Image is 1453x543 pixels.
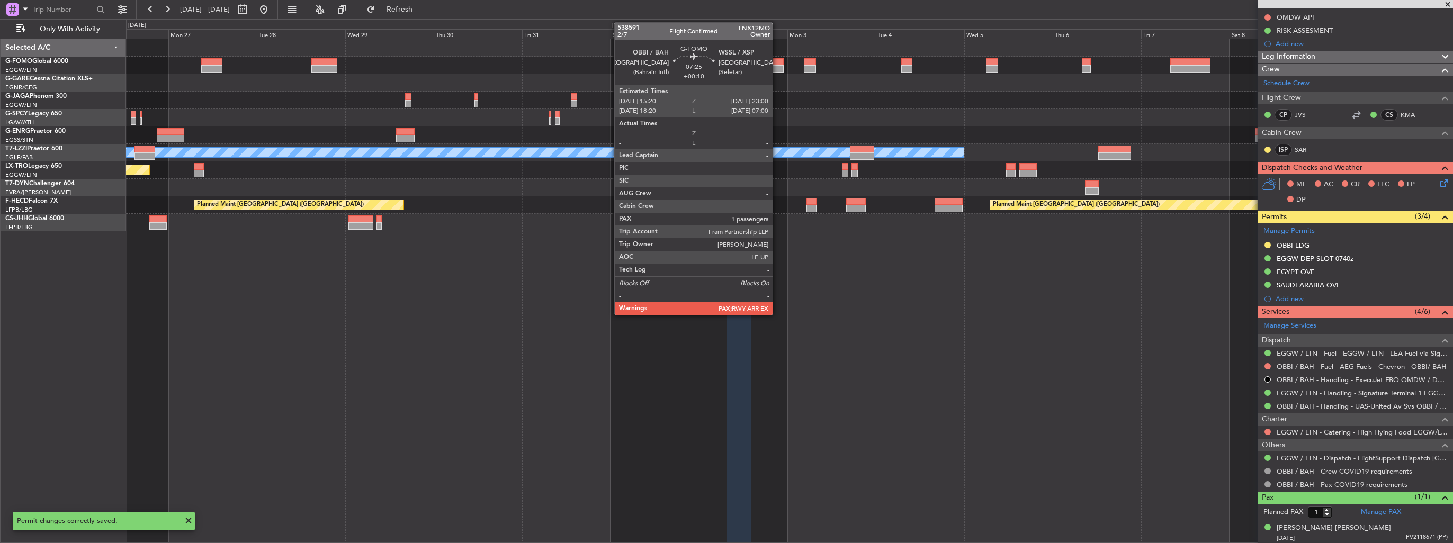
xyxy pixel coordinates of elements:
span: Others [1262,439,1285,451]
div: ISP [1275,144,1292,156]
span: [DATE] - [DATE] [180,5,230,14]
a: G-FOMOGlobal 6000 [5,58,68,65]
div: CP [1275,109,1292,121]
span: G-GARE [5,76,30,82]
div: [DATE] [612,21,630,30]
span: Services [1262,306,1289,318]
a: EGNR/CEG [5,84,37,92]
a: EGGW / LTN - Dispatch - FlightSupport Dispatch [GEOGRAPHIC_DATA] [1277,454,1448,463]
div: EGGW DEP SLOT 0740z [1277,254,1353,263]
span: Dispatch [1262,334,1291,347]
a: Manage PAX [1361,507,1401,518]
div: Tue 4 [876,29,964,39]
div: Mon 3 [787,29,876,39]
span: [DATE] [1277,534,1295,542]
div: Sat 1 [611,29,699,39]
a: KMA [1401,110,1424,120]
a: OBBI / BAH - Handling - UAS-United Av Svs OBBI / BAH [1277,402,1448,411]
a: G-ENRGPraetor 600 [5,128,66,134]
a: Manage Permits [1263,226,1315,237]
a: LX-TROLegacy 650 [5,163,62,169]
span: LX-TRO [5,163,28,169]
div: EGYPT OVF [1277,267,1314,276]
div: RISK ASSESMENT [1277,26,1333,35]
span: G-SPCY [5,111,28,117]
a: OBBI / BAH - Pax COVID19 requirements [1277,480,1407,489]
div: Thu 6 [1053,29,1141,39]
div: Add new [1276,294,1448,303]
span: G-ENRG [5,128,30,134]
div: Fri 31 [522,29,611,39]
span: DP [1296,195,1306,205]
div: Permit changes correctly saved. [17,516,179,527]
a: EGGW / LTN - Catering - High Flying Food EGGW/LTN [1277,428,1448,437]
span: Crew [1262,64,1280,76]
span: (3/4) [1415,211,1430,222]
a: G-SPCYLegacy 650 [5,111,62,117]
a: EVRA/[PERSON_NAME] [5,188,71,196]
a: LGAV/ATH [5,119,34,126]
a: EGLF/FAB [5,153,33,161]
span: Only With Activity [28,25,112,33]
span: T7-DYN [5,180,29,187]
a: G-GARECessna Citation XLS+ [5,76,93,82]
span: T7-LZZI [5,146,27,152]
a: LFPB/LBG [5,206,33,214]
a: T7-LZZIPraetor 600 [5,146,62,152]
a: Manage Services [1263,321,1316,331]
a: EGGW/LTN [5,66,37,74]
div: SAUDI ARABIA OVF [1277,280,1340,289]
input: Trip Number [32,2,93,17]
div: Wed 29 [345,29,434,39]
span: Pax [1262,492,1273,504]
a: T7-DYNChallenger 604 [5,180,75,187]
span: (1/1) [1415,491,1430,502]
a: EGGW / LTN - Handling - Signature Terminal 1 EGGW / LTN [1277,388,1448,397]
div: Thu 30 [434,29,522,39]
span: Permits [1262,211,1287,223]
a: OBBI / BAH - Fuel - AEG Fuels - Chevron - OBBI/ BAH [1277,362,1447,371]
div: [PERSON_NAME] [PERSON_NAME] [1277,523,1391,533]
a: EGGW/LTN [5,171,37,179]
a: Schedule Crew [1263,78,1310,89]
div: CS [1380,109,1398,121]
span: (4/6) [1415,306,1430,317]
span: F-HECD [5,198,29,204]
div: Sun 2 [699,29,787,39]
div: Wed 5 [964,29,1053,39]
a: EGGW/LTN [5,101,37,109]
a: OBBI / BAH - Handling - ExecuJet FBO OMDW / DWC [1277,375,1448,384]
div: OMDW API [1277,13,1314,22]
span: CR [1351,179,1360,190]
span: PV2118671 (PP) [1406,533,1448,542]
span: Dispatch Checks and Weather [1262,162,1362,174]
span: CS-JHH [5,215,28,222]
a: EGSS/STN [5,136,33,144]
a: LFPB/LBG [5,223,33,231]
span: AC [1324,179,1333,190]
span: Cabin Crew [1262,127,1302,139]
div: Planned Maint [GEOGRAPHIC_DATA] ([GEOGRAPHIC_DATA]) [197,197,364,213]
span: FFC [1377,179,1389,190]
button: Refresh [362,1,425,18]
a: G-JAGAPhenom 300 [5,93,67,99]
div: Add new [1276,39,1448,48]
div: OBBI LDG [1277,241,1310,250]
span: Flight Crew [1262,92,1301,104]
a: JVS [1295,110,1319,120]
a: SAR [1295,145,1319,155]
span: G-FOMO [5,58,32,65]
span: Refresh [378,6,422,13]
span: Leg Information [1262,51,1315,63]
div: Sat 8 [1230,29,1318,39]
div: Planned Maint [GEOGRAPHIC_DATA] ([GEOGRAPHIC_DATA]) [993,197,1160,213]
span: MF [1296,179,1306,190]
a: OBBI / BAH - Crew COVID19 requirements [1277,467,1412,476]
a: CS-JHHGlobal 6000 [5,215,64,222]
a: F-HECDFalcon 7X [5,198,58,204]
button: Only With Activity [12,21,115,38]
span: G-JAGA [5,93,30,99]
div: Tue 28 [257,29,345,39]
div: Fri 7 [1141,29,1230,39]
div: Mon 27 [168,29,257,39]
